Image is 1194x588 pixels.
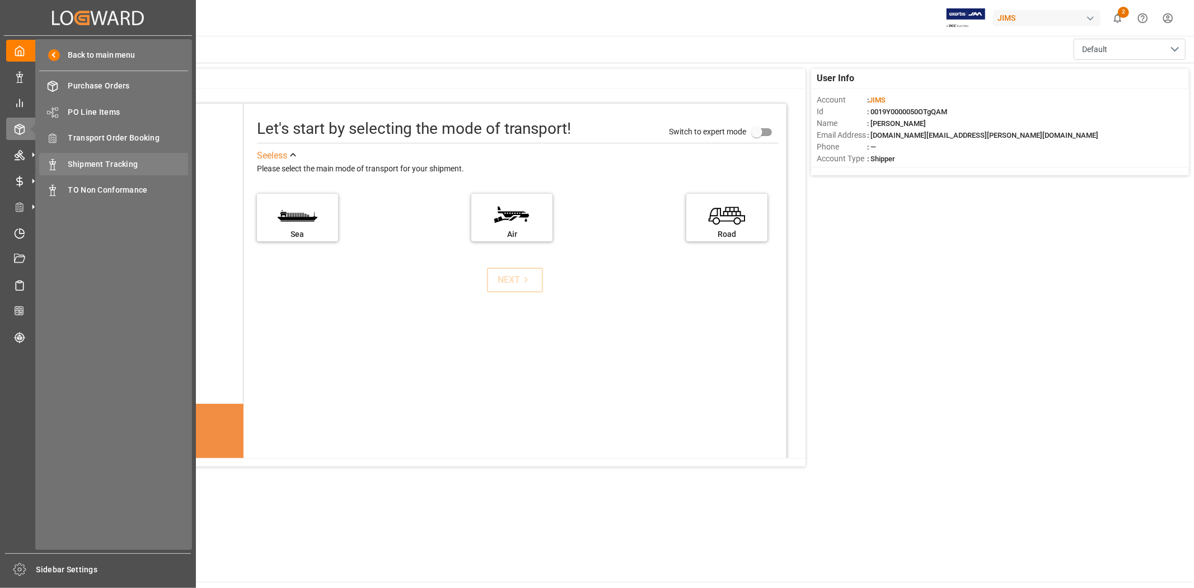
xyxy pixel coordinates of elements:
[1074,39,1186,60] button: open menu
[1130,6,1155,31] button: Help Center
[817,129,867,141] span: Email Address
[869,96,886,104] span: JIMS
[39,75,188,97] a: Purchase Orders
[257,117,571,141] div: Let's start by selecting the mode of transport!
[867,131,1098,139] span: : [DOMAIN_NAME][EMAIL_ADDRESS][PERSON_NAME][DOMAIN_NAME]
[68,80,189,92] span: Purchase Orders
[1082,44,1107,55] span: Default
[867,119,926,128] span: : [PERSON_NAME]
[39,101,188,123] a: PO Line Items
[6,92,190,114] a: My Reports
[817,141,867,153] span: Phone
[993,7,1105,29] button: JIMS
[6,326,190,348] a: Tracking Shipment
[867,143,876,151] span: : —
[947,8,985,28] img: Exertis%20JAM%20-%20Email%20Logo.jpg_1722504956.jpg
[6,300,190,322] a: CO2 Calculator
[692,228,762,240] div: Road
[669,127,746,136] span: Switch to expert mode
[68,106,189,118] span: PO Line Items
[487,268,543,292] button: NEXT
[6,40,190,62] a: My Cockpit
[1105,6,1130,31] button: show 2 new notifications
[39,179,188,201] a: TO Non Conformance
[6,66,190,87] a: Data Management
[39,153,188,175] a: Shipment Tracking
[257,162,779,176] div: Please select the main mode of transport for your shipment.
[6,222,190,244] a: Timeslot Management V2
[6,274,190,296] a: Sailing Schedules
[1118,7,1129,18] span: 2
[68,184,189,196] span: TO Non Conformance
[867,96,886,104] span: :
[477,228,547,240] div: Air
[867,155,895,163] span: : Shipper
[993,10,1101,26] div: JIMS
[263,228,333,240] div: Sea
[36,564,191,576] span: Sidebar Settings
[817,94,867,106] span: Account
[6,248,190,270] a: Document Management
[68,132,189,144] span: Transport Order Booking
[498,273,532,287] div: NEXT
[60,49,135,61] span: Back to main menu
[817,153,867,165] span: Account Type
[817,118,867,129] span: Name
[257,149,287,162] div: See less
[68,158,189,170] span: Shipment Tracking
[39,127,188,149] a: Transport Order Booking
[867,108,947,116] span: : 0019Y0000050OTgQAM
[817,72,854,85] span: User Info
[817,106,867,118] span: Id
